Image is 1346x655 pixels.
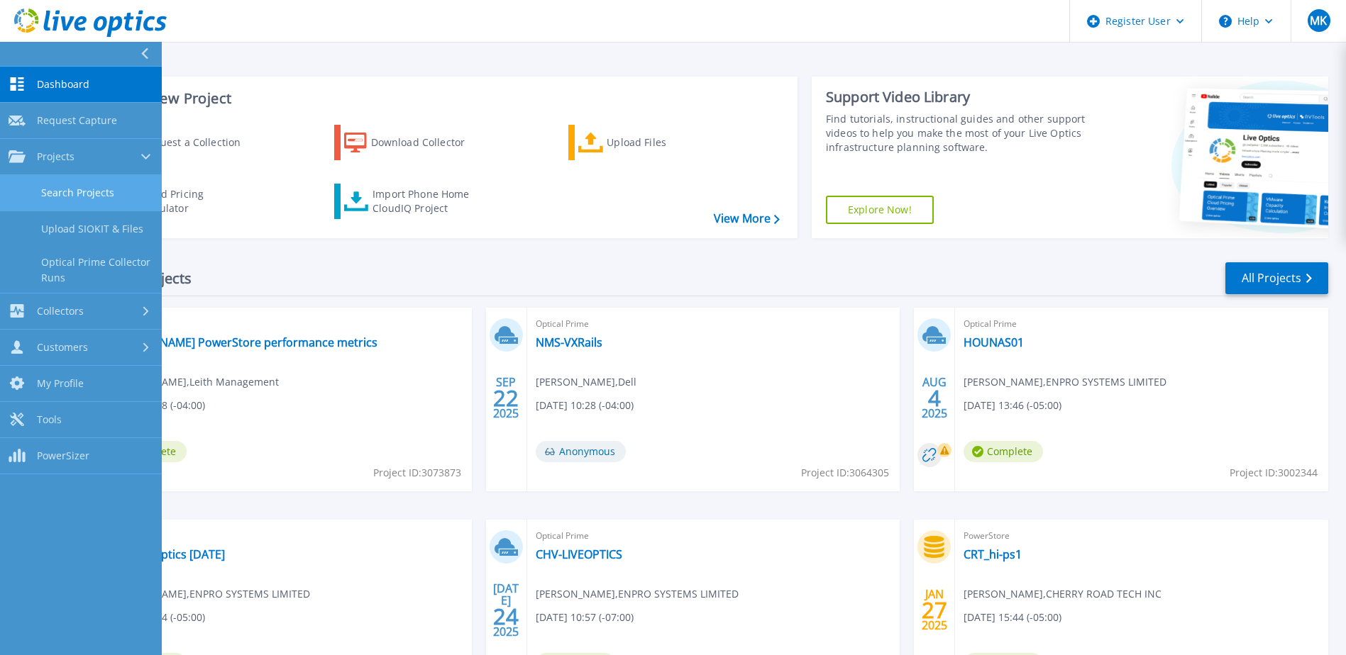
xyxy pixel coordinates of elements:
[922,604,947,616] span: 27
[492,372,519,424] div: SEP 2025
[536,586,739,602] span: [PERSON_NAME] , ENPRO SYSTEMS LIMITED
[107,374,279,390] span: [PERSON_NAME] , Leith Management
[536,316,892,332] span: Optical Prime
[493,392,519,404] span: 22
[536,374,636,390] span: [PERSON_NAME] , Dell
[826,112,1089,155] div: Find tutorials, instructional guides and other support videos to help you make the most of your L...
[536,398,634,413] span: [DATE] 10:28 (-04:00)
[107,335,377,349] a: [PERSON_NAME] PowerStore performance metrics
[536,441,626,462] span: Anonymous
[964,586,1162,602] span: [PERSON_NAME] , CHERRY ROAD TECH INC
[1310,15,1327,26] span: MK
[607,128,720,157] div: Upload Files
[1230,465,1318,481] span: Project ID: 3002344
[964,398,1061,413] span: [DATE] 13:46 (-05:00)
[921,372,948,424] div: AUG 2025
[964,441,1043,462] span: Complete
[964,610,1061,625] span: [DATE] 15:44 (-05:00)
[334,125,492,160] a: Download Collector
[373,465,461,481] span: Project ID: 3073873
[37,413,62,426] span: Tools
[141,128,255,157] div: Request a Collection
[964,374,1166,390] span: [PERSON_NAME] , ENPRO SYSTEMS LIMITED
[37,449,89,462] span: PowerSizer
[568,125,727,160] a: Upload Files
[536,547,622,561] a: CHV-LIVEOPTICS
[964,528,1320,544] span: PowerStore
[37,341,88,354] span: Customers
[107,316,463,332] span: PowerStore
[107,586,310,602] span: [PERSON_NAME] , ENPRO SYSTEMS LIMITED
[139,187,253,215] div: Cloud Pricing Calculator
[101,184,259,219] a: Cloud Pricing Calculator
[826,88,1089,106] div: Support Video Library
[101,125,259,160] a: Request a Collection
[37,114,117,127] span: Request Capture
[101,91,779,106] h3: Start a New Project
[107,528,463,544] span: Optical Prime
[964,335,1024,349] a: HOUNAS01
[928,392,941,404] span: 4
[37,377,84,390] span: My Profile
[493,610,519,622] span: 24
[964,547,1022,561] a: CRT_hi-ps1
[536,528,892,544] span: Optical Prime
[1225,262,1328,294] a: All Projects
[826,196,934,224] a: Explore Now!
[964,316,1320,332] span: Optical Prime
[37,150,75,163] span: Projects
[714,212,780,225] a: View More
[536,610,634,625] span: [DATE] 10:57 (-07:00)
[371,128,485,157] div: Download Collector
[107,547,225,561] a: CFS LIve Optics [DATE]
[373,187,483,215] div: Import Phone Home CloudIQ Project
[37,305,84,318] span: Collectors
[921,584,948,636] div: JAN 2025
[37,78,89,91] span: Dashboard
[492,584,519,636] div: [DATE] 2025
[536,335,602,349] a: NMS-VXRails
[801,465,889,481] span: Project ID: 3064305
